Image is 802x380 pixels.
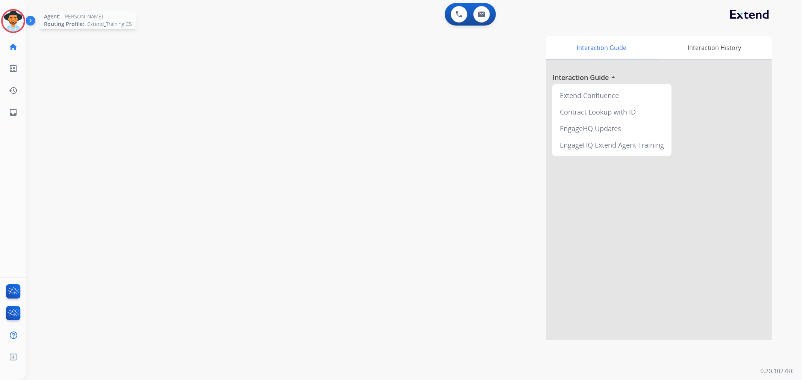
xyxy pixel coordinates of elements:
mat-icon: history [9,86,18,95]
span: [PERSON_NAME] [64,13,103,20]
div: Interaction Guide [546,36,657,59]
div: EngageHQ Extend Agent Training [555,137,669,153]
div: Contract Lookup with ID [555,104,669,120]
img: avatar [3,11,24,32]
div: Interaction History [657,36,772,59]
span: Extend_Training CS [87,20,132,28]
span: Routing Profile: [44,20,84,28]
span: Agent: [44,13,61,20]
mat-icon: inbox [9,108,18,117]
p: 0.20.1027RC [760,366,794,375]
mat-icon: list_alt [9,64,18,73]
div: EngageHQ Updates [555,120,669,137]
mat-icon: home [9,42,18,51]
div: Extend Confluence [555,87,669,104]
